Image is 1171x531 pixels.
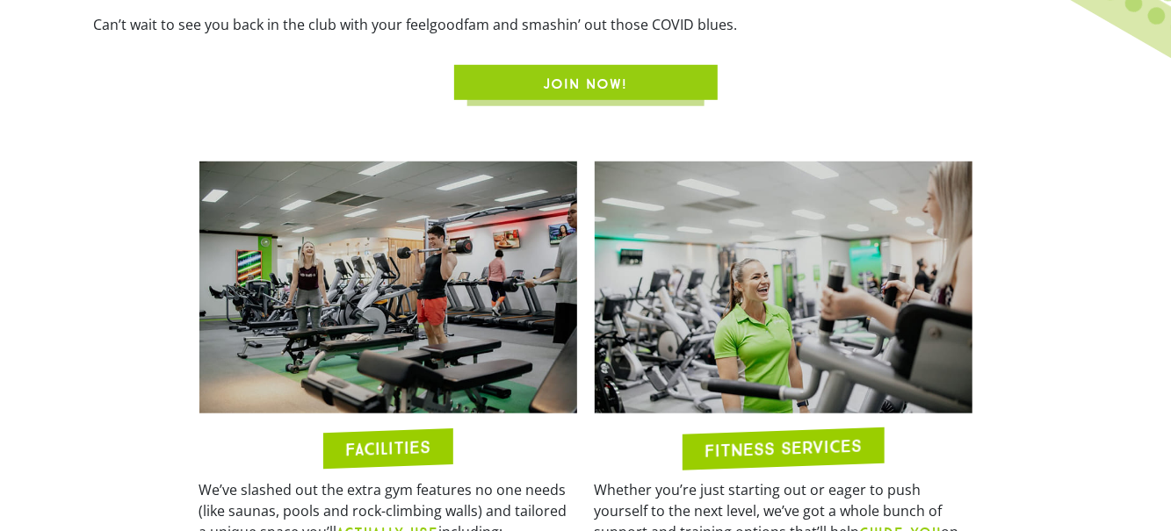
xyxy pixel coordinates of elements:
h2: FITNESS SERVICES [705,437,862,460]
a: JOIN NOW! [454,65,718,100]
h2: FACILITIES [345,438,430,458]
p: Can’t wait to see you back in the club with your feelgoodfam and smashin’ out those COVID blues. [94,14,1078,35]
span: JOIN NOW! [544,74,628,95]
